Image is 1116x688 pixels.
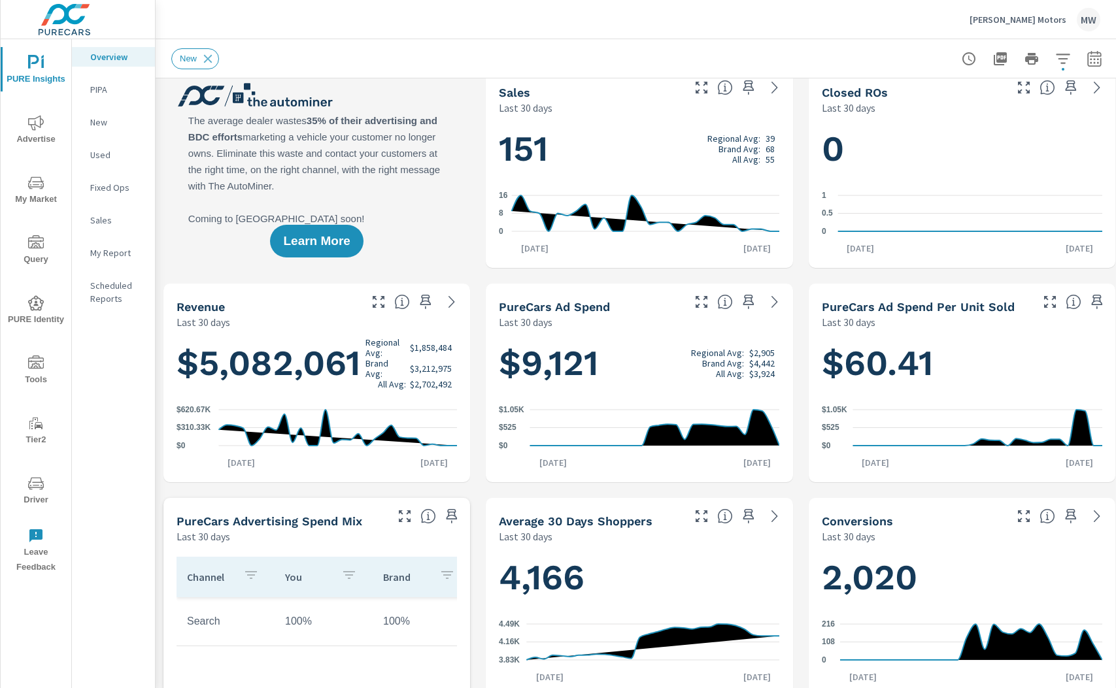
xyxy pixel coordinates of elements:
div: Overview [72,47,155,67]
p: Fixed Ops [90,181,144,194]
div: Scheduled Reports [72,276,155,308]
span: Save this to your personalized report [1060,77,1081,98]
span: A rolling 30 day total of daily Shoppers on the dealership website, averaged over the selected da... [717,508,733,524]
p: You [285,570,331,583]
span: PURE Insights [5,55,67,87]
p: [DATE] [527,670,573,683]
p: My Report [90,246,144,259]
text: $310.33K [177,423,211,433]
p: Brand Avg: [365,358,406,379]
div: MW [1077,8,1100,31]
h5: Average 30 Days Shoppers [499,514,652,528]
h5: PureCars Ad Spend Per Unit Sold [822,300,1015,314]
text: 1 [822,191,826,200]
h1: 151 [499,127,779,171]
h1: 2,020 [822,555,1102,600]
p: $2,702,492 [410,379,452,389]
p: All Avg: [732,154,760,165]
h5: Closed ROs [822,86,888,99]
h5: PureCars Advertising Spend Mix [177,514,362,528]
p: [DATE] [411,456,457,469]
a: See more details in report [441,291,462,312]
div: nav menu [1,39,71,580]
h1: 4,166 [499,555,779,600]
p: $1,858,484 [410,342,452,353]
a: See more details in report [764,77,785,98]
text: 0 [822,655,826,664]
h5: Revenue [177,300,225,314]
td: 100% [275,605,373,638]
p: Regional Avg: [691,348,744,358]
div: Fixed Ops [72,178,155,197]
div: New [72,112,155,132]
span: Save this to your personalized report [738,77,759,98]
p: $3,924 [749,369,775,379]
h5: PureCars Ad Spend [499,300,610,314]
text: $1.05K [822,405,847,414]
h5: Conversions [822,514,893,528]
text: 8 [499,209,503,218]
h1: $9,121 [499,341,779,385]
span: Tools [5,355,67,387]
p: $2,905 [749,348,775,358]
p: Last 30 days [822,529,875,544]
text: 216 [822,619,835,629]
h1: $5,082,061 [177,337,457,389]
button: Print Report [1019,46,1045,72]
p: 55 [766,154,775,165]
button: Make Fullscreen [1013,77,1034,98]
h5: Sales [499,86,530,99]
span: Number of Repair Orders Closed by the selected dealership group over the selected time range. [So... [1040,80,1055,95]
p: [DATE] [853,456,898,469]
p: $3,212,975 [410,363,452,374]
p: Scheduled Reports [90,279,144,305]
span: The number of dealer-specified goals completed by a visitor. [Source: This data is provided by th... [1040,508,1055,524]
p: Last 30 days [177,314,230,330]
span: Total sales revenue over the selected date range. [Source: This data is sourced from the dealer’s... [394,294,410,310]
td: 100% [373,605,471,638]
p: Used [90,148,144,161]
text: 0.5 [822,209,833,218]
a: See more details in report [764,506,785,527]
span: Advertise [5,115,67,147]
span: Save this to your personalized report [1087,291,1108,312]
p: Last 30 days [822,100,875,116]
span: My Market [5,175,67,207]
p: All Avg: [716,369,744,379]
button: Make Fullscreen [394,506,415,527]
text: $525 [822,423,839,433]
p: [DATE] [218,456,264,469]
button: Make Fullscreen [1040,291,1060,312]
p: PIPA [90,83,144,96]
p: 68 [766,144,775,154]
button: Learn More [270,225,363,257]
p: [DATE] [840,670,886,683]
p: [PERSON_NAME] Motors [970,14,1066,25]
p: Sales [90,214,144,227]
span: Save this to your personalized report [738,506,759,527]
span: Save this to your personalized report [415,291,436,312]
span: Total cost of media for all PureCars channels for the selected dealership group over the selected... [717,294,733,310]
div: New [171,48,219,69]
a: See more details in report [1087,506,1108,527]
button: Make Fullscreen [691,77,712,98]
p: [DATE] [837,242,883,255]
button: Make Fullscreen [1013,506,1034,527]
text: 3.83K [499,655,520,664]
button: Make Fullscreen [691,506,712,527]
p: [DATE] [1057,242,1102,255]
text: $0 [822,441,831,450]
p: All Avg: [378,379,406,389]
p: Last 30 days [499,314,552,330]
p: Regional Avg: [365,337,406,358]
p: Overview [90,50,144,63]
span: Save this to your personalized report [1060,506,1081,527]
text: 16 [499,191,508,200]
p: Last 30 days [822,314,875,330]
p: 39 [766,133,775,144]
text: 0 [822,227,826,236]
text: $1.05K [499,405,524,414]
p: New [90,116,144,129]
text: $620.67K [177,405,211,414]
text: $0 [499,441,508,450]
